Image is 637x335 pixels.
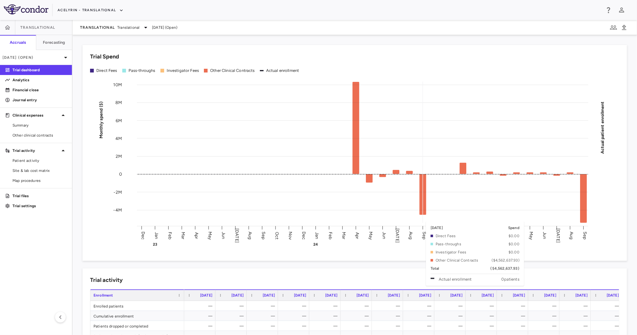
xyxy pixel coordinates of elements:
span: Other clinical contracts [13,132,67,138]
span: [DATE] [544,293,556,297]
text: Apr [515,232,521,239]
h6: Trial Spend [90,52,119,61]
p: Analytics [13,77,67,83]
p: Trial dashboard [13,67,67,73]
div: — [315,311,337,321]
span: Map procedures [13,178,67,183]
text: Aug [408,232,413,239]
button: Acelyrin - Translational [58,5,124,15]
text: Jan [154,232,159,239]
div: — [190,301,212,311]
tspan: 0 [119,172,122,177]
tspan: -4M [114,207,122,213]
h6: Forecasting [43,40,65,45]
text: [DATE] [395,228,400,243]
div: — [409,311,431,321]
div: Other Clinical Contracts [210,68,255,73]
h6: Trial activity [90,276,123,284]
div: — [440,311,463,321]
div: Investigator Fees [167,68,199,73]
div: Patients dropped or completed [90,321,184,331]
text: May [368,231,373,240]
div: — [440,321,463,331]
text: Apr [194,232,199,239]
tspan: Actual patient enrollment [600,101,605,154]
text: Feb [167,232,173,239]
text: May [529,231,534,240]
span: Patient activity [13,158,67,163]
tspan: Monthly spend ($) [99,101,104,138]
div: — [315,321,337,331]
span: [DATE] [388,293,400,297]
div: — [346,311,369,321]
span: Translational [117,25,139,30]
span: [DATE] [356,293,369,297]
div: — [409,321,431,331]
text: 23 [153,242,157,247]
div: Direct Fees [96,68,117,73]
div: — [471,301,494,311]
text: Nov [288,231,293,240]
p: Trial settings [13,203,67,209]
text: [DATE] [234,228,240,243]
div: — [346,321,369,331]
text: Oct [274,232,280,239]
tspan: 2M [116,154,122,159]
span: [DATE] [607,293,619,297]
div: Pass-throughs [129,68,155,73]
div: — [221,301,244,311]
text: May [207,231,213,240]
span: [DATE] [200,293,212,297]
div: — [596,301,619,311]
text: Sep [422,232,427,239]
span: [DATE] [294,293,306,297]
div: — [252,321,275,331]
text: Jun [221,232,226,239]
span: [DATE] [325,293,337,297]
div: — [284,311,306,321]
div: — [471,311,494,321]
div: — [534,321,556,331]
tspan: 10M [114,82,122,87]
text: Mar [502,232,507,239]
span: Enrollment [94,293,113,297]
div: — [346,301,369,311]
text: Jan [475,232,481,239]
text: Jan [315,232,320,239]
div: — [377,301,400,311]
span: [DATE] [419,293,431,297]
text: Apr [355,232,360,239]
div: — [565,301,588,311]
span: [DATE] [450,293,463,297]
text: 25 [474,242,478,247]
span: [DATE] [575,293,588,297]
div: Enrolled patients [90,301,184,311]
text: Dec [301,231,306,239]
div: — [252,311,275,321]
div: — [221,321,244,331]
div: — [565,311,588,321]
tspan: 4M [115,136,122,141]
text: Sep [582,232,588,239]
text: Jun [382,232,387,239]
div: — [565,321,588,331]
text: Aug [569,232,574,239]
text: Mar [180,232,186,239]
span: [DATE] (Open) [152,25,177,30]
text: Jun [542,232,548,239]
div: Cumulative enrollment [90,311,184,321]
span: [DATE] [231,293,244,297]
p: [DATE] (Open) [3,55,62,60]
div: — [315,301,337,311]
text: Sep [261,232,266,239]
div: — [190,311,212,321]
div: — [221,311,244,321]
tspan: 8M [115,100,122,105]
span: Translational [20,25,55,30]
div: — [534,311,556,321]
text: Nov [448,231,454,240]
div: Actual enrollment [266,68,299,73]
div: — [377,321,400,331]
div: — [190,321,212,331]
span: Summary [13,122,67,128]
